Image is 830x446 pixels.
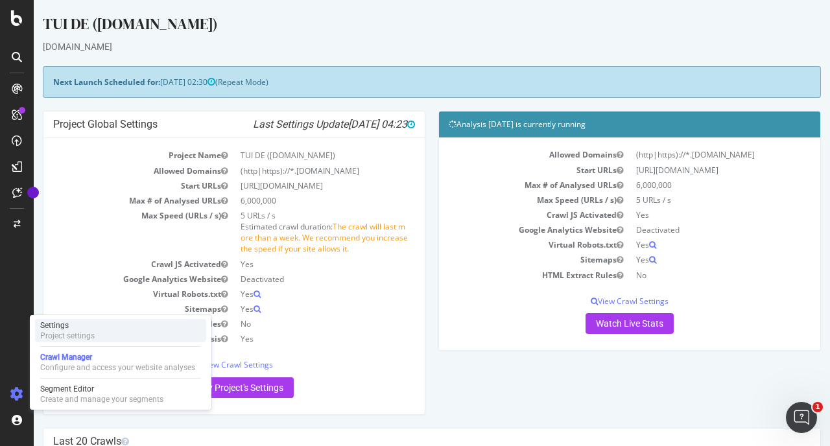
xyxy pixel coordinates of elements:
td: Start URLs [415,163,596,178]
td: 6,000,000 [596,178,777,193]
h4: Analysis [DATE] is currently running [415,118,777,131]
td: Virtual Robots.txt [415,237,596,252]
td: Yes [596,207,777,222]
a: SettingsProject settings [35,319,206,342]
td: Project Name [19,148,200,163]
a: Segment EditorCreate and manage your segments [35,382,206,406]
td: Max Speed (URLs / s) [19,208,200,257]
div: Settings [40,320,95,331]
div: Segment Editor [40,384,163,394]
div: Configure and access your website analyses [40,362,195,373]
td: Deactivated [596,222,777,237]
p: View Crawl Settings [415,296,777,307]
span: The crawl will last more than a week. We recommend you increase the speed if your site allows it. [207,221,374,254]
td: Crawl JS Activated [415,207,596,222]
td: No [200,316,381,331]
td: HTML Extract Rules [19,316,200,331]
div: [DOMAIN_NAME] [9,40,787,53]
td: Yes [200,301,381,316]
td: Crawl JS Activated [19,257,200,272]
span: 1 [812,402,823,412]
td: HTML Extract Rules [415,268,596,283]
i: Last Settings Update [219,118,381,131]
a: Crawl ManagerConfigure and access your website analyses [35,351,206,374]
td: Yes [596,237,777,252]
td: 5 URLs / s Estimated crawl duration: [200,208,381,257]
td: [URL][DOMAIN_NAME] [596,163,777,178]
td: Google Analytics Website [19,272,200,287]
td: (http|https)://*.[DOMAIN_NAME] [200,163,381,178]
td: 5 URLs / s [596,193,777,207]
td: [URL][DOMAIN_NAME] [200,178,381,193]
h4: Project Global Settings [19,118,381,131]
td: Google Analytics Website [415,222,596,237]
td: 6,000,000 [200,193,381,208]
td: Allowed Domains [415,147,596,162]
div: Tooltip anchor [27,187,39,198]
td: Max # of Analysed URLs [19,193,200,208]
td: Repeated Analysis [19,331,200,346]
td: TUI DE ([DOMAIN_NAME]) [200,148,381,163]
td: Yes [200,257,381,272]
a: Modify Project's Settings [141,377,260,398]
a: Watch Live Stats [552,313,640,334]
div: TUI DE ([DOMAIN_NAME]) [9,13,787,40]
td: No [596,268,777,283]
div: Project settings [40,331,95,341]
td: Max # of Analysed URLs [415,178,596,193]
td: Sitemaps [415,252,596,267]
td: Max Speed (URLs / s) [415,193,596,207]
p: View Crawl Settings [19,359,381,370]
td: Deactivated [200,272,381,287]
td: (http|https)://*.[DOMAIN_NAME] [596,147,777,162]
td: Allowed Domains [19,163,200,178]
td: Yes [200,331,381,346]
iframe: Intercom live chat [786,402,817,433]
div: Create and manage your segments [40,394,163,405]
td: Yes [200,287,381,301]
div: (Repeat Mode) [9,66,787,98]
td: Start URLs [19,178,200,193]
td: Yes [596,252,777,267]
span: [DATE] 02:30 [126,76,182,88]
div: Crawl Manager [40,352,195,362]
td: Sitemaps [19,301,200,316]
strong: Next Launch Scheduled for: [19,76,126,88]
span: [DATE] 04:23 [314,118,381,130]
td: Virtual Robots.txt [19,287,200,301]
